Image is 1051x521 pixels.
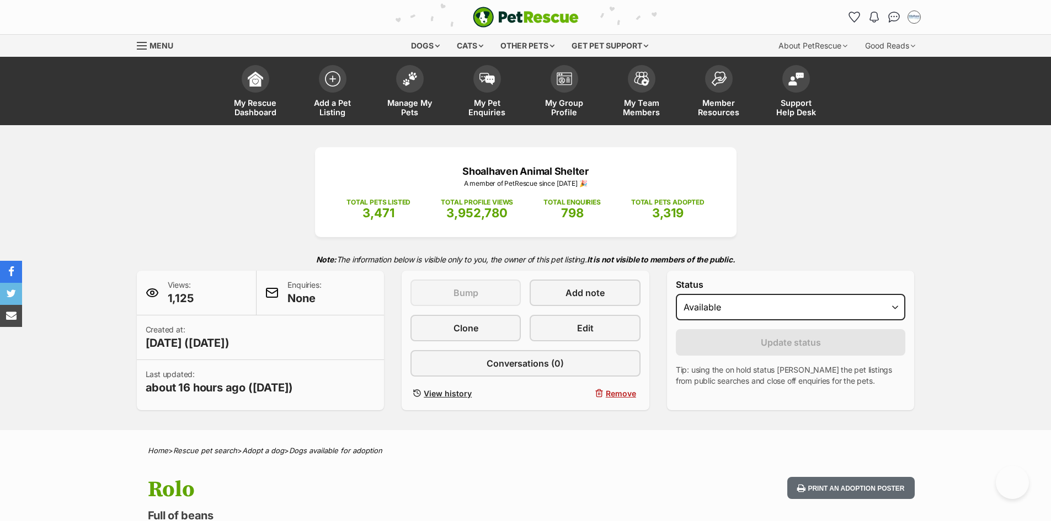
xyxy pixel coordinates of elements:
span: Member Resources [694,98,744,117]
span: 3,471 [362,206,394,220]
a: Clone [410,315,521,341]
span: [DATE] ([DATE]) [146,335,230,351]
span: My Team Members [617,98,666,117]
div: About PetRescue [771,35,855,57]
span: 3,319 [652,206,684,220]
p: Last updated: [146,369,294,395]
a: Home [148,446,168,455]
span: 1,125 [168,291,194,306]
button: Update status [676,329,906,356]
button: Remove [530,385,640,401]
button: Print an adoption poster [787,477,914,499]
a: Conversations [885,8,903,26]
strong: It is not visible to members of the public. [587,255,735,264]
span: Conversations (0) [487,357,564,370]
span: Remove [606,388,636,399]
span: Edit [577,321,594,335]
span: Menu [150,41,173,50]
a: Favourites [846,8,863,26]
span: Add a Pet Listing [308,98,358,117]
p: A member of PetRescue since [DATE] 🎉 [332,179,720,189]
a: Support Help Desk [757,60,835,125]
img: pet-enquiries-icon-7e3ad2cf08bfb03b45e93fb7055b45f3efa6380592205ae92323e6603595dc1f.svg [479,73,495,85]
a: Manage My Pets [371,60,449,125]
span: Manage My Pets [385,98,435,117]
img: Jodie Parnell profile pic [909,12,920,23]
span: None [287,291,321,306]
p: Created at: [146,324,230,351]
img: dashboard-icon-eb2f2d2d3e046f16d808141f083e7271f6b2e854fb5c12c21221c1fb7104beca.svg [248,71,263,87]
span: 798 [561,206,584,220]
p: TOTAL PETS LISTED [346,197,410,207]
a: Conversations (0) [410,350,641,377]
img: notifications-46538b983faf8c2785f20acdc204bb7945ddae34d4c08c2a6579f10ce5e182be.svg [869,12,878,23]
p: The information below is visible only to you, the owner of this pet listing. [137,248,915,271]
a: My Group Profile [526,60,603,125]
span: My Rescue Dashboard [231,98,280,117]
span: 3,952,780 [446,206,508,220]
span: My Pet Enquiries [462,98,512,117]
a: My Pet Enquiries [449,60,526,125]
label: Status [676,280,906,289]
span: Add note [565,286,605,299]
p: Enquiries: [287,280,321,306]
img: team-members-icon-5396bd8760b3fe7c0b43da4ab00e1e3bb1a5d9ba89233759b79545d2d3fc5d0d.svg [634,72,649,86]
img: chat-41dd97257d64d25036548639549fe6c8038ab92f7586957e7f3b1b290dea8141.svg [888,12,900,23]
a: Rescue pet search [173,446,237,455]
iframe: Help Scout Beacon - Open [996,466,1029,499]
div: Get pet support [564,35,656,57]
div: > > > [120,447,931,455]
img: help-desk-icon-fdf02630f3aa405de69fd3d07c3f3aa587a6932b1a1747fa1d2bba05be0121f9.svg [788,72,804,85]
span: Clone [454,321,478,335]
h1: Rolo [148,477,615,502]
img: add-pet-listing-icon-0afa8454b4691262ce3f59096e99ab1cd57d4a30225e0717b998d2c9b9846f56.svg [325,71,340,87]
div: Cats [449,35,491,57]
strong: Note: [316,255,337,264]
a: Adopt a dog [242,446,284,455]
a: Add a Pet Listing [294,60,371,125]
p: Views: [168,280,194,306]
button: Bump [410,280,521,306]
a: Add note [530,280,640,306]
a: Menu [137,35,181,55]
a: Dogs available for adoption [289,446,382,455]
a: My Rescue Dashboard [217,60,294,125]
ul: Account quick links [846,8,923,26]
a: Edit [530,315,640,341]
a: Member Resources [680,60,757,125]
p: Tip: using the on hold status [PERSON_NAME] the pet listings from public searches and close off e... [676,364,906,386]
img: group-profile-icon-3fa3cf56718a62981997c0bc7e787c4b2cf8bcc04b72c1350f741eb67cf2f40e.svg [557,72,572,85]
img: manage-my-pets-icon-02211641906a0b7f246fdf0571729dbe1e7629f14944591b6c1af311fb30b64b.svg [402,72,418,86]
div: Other pets [493,35,562,57]
p: Shoalhaven Animal Shelter [332,164,720,179]
span: Support Help Desk [771,98,821,117]
p: TOTAL ENQUIRIES [543,197,600,207]
img: member-resources-icon-8e73f808a243e03378d46382f2149f9095a855e16c252ad45f914b54edf8863c.svg [711,71,727,86]
button: My account [905,8,923,26]
span: My Group Profile [540,98,589,117]
span: Bump [454,286,478,299]
a: My Team Members [603,60,680,125]
p: TOTAL PROFILE VIEWS [441,197,513,207]
span: about 16 hours ago ([DATE]) [146,380,294,395]
button: Notifications [866,8,883,26]
div: Dogs [403,35,447,57]
span: Update status [761,336,821,349]
div: Good Reads [857,35,923,57]
img: logo-e224e6f780fb5917bec1dbf3a21bbac754714ae5b6737aabdf751b685950b380.svg [473,7,579,28]
p: TOTAL PETS ADOPTED [631,197,705,207]
a: View history [410,385,521,401]
span: View history [424,388,472,399]
a: PetRescue [473,7,579,28]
